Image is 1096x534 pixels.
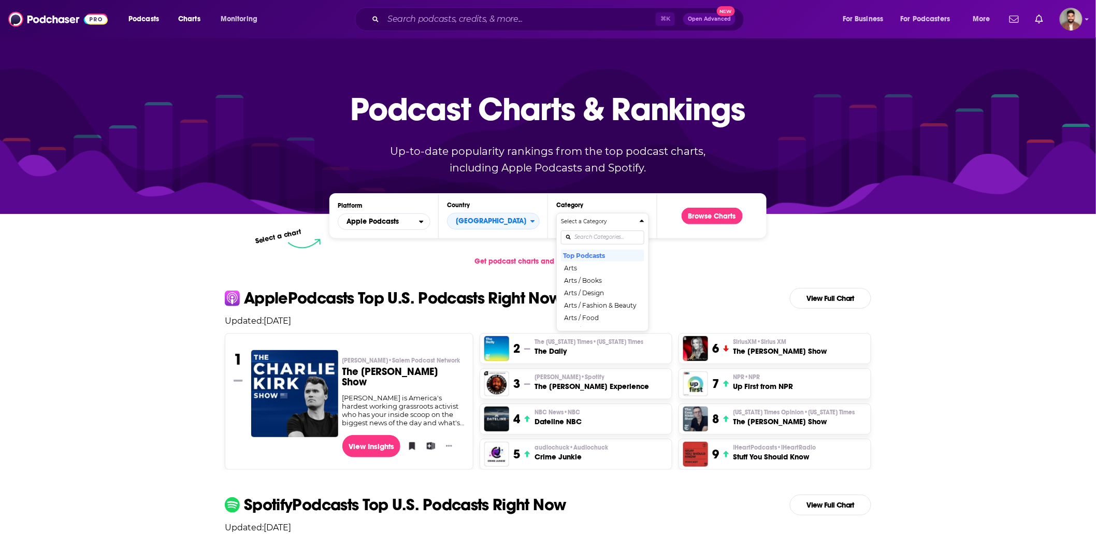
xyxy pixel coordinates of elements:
[365,7,754,31] div: Search podcasts, credits, & more...
[251,350,338,437] img: The Charlie Kirk Show
[474,257,611,266] span: Get podcast charts and rankings via API
[790,288,871,309] a: View Full Chart
[745,373,760,381] span: • NPR
[804,409,855,416] span: • [US_STATE] Times
[683,13,736,25] button: Open AdvancedNew
[683,371,708,396] a: Up First from NPR
[712,341,719,356] h3: 6
[965,11,1003,27] button: open menu
[342,356,465,365] p: Charlie Kirk • Salem Podcast Network
[535,416,582,427] h3: Dateline NBC
[535,381,650,392] h3: The [PERSON_NAME] Experience
[733,373,760,381] span: NPR
[688,17,731,22] span: Open Advanced
[564,409,580,416] span: • NBC
[733,408,855,416] span: [US_STATE] Times Opinion
[535,443,608,452] p: audiochuck • Audiochuck
[484,371,509,396] img: The Joe Rogan Experience
[442,441,456,451] button: Show More Button
[128,12,159,26] span: Podcasts
[561,249,644,262] button: Top Podcasts
[593,338,643,345] span: • [US_STATE] Times
[733,381,794,392] h3: Up First from NPR
[561,324,644,336] button: Arts / Performing Arts
[8,9,108,29] img: Podchaser - Follow, Share and Rate Podcasts
[447,213,540,229] button: Countries
[733,338,827,356] a: SiriusXM•Sirius XMThe [PERSON_NAME] Show
[342,394,465,427] div: [PERSON_NAME] is America's hardest working grassroots activist who has your inside scoop on the b...
[423,438,434,454] button: Add to List
[843,12,884,26] span: For Business
[894,11,965,27] button: open menu
[121,11,172,27] button: open menu
[712,446,719,462] h3: 9
[535,338,643,356] a: The [US_STATE] Times•[US_STATE] TimesThe Daily
[535,408,582,416] p: NBC News • NBC
[370,143,726,176] p: Up-to-date popularity rankings from the top podcast charts, including Apple Podcasts and Spotify.
[484,407,509,431] img: Dateline NBC
[217,316,879,326] p: Updated: [DATE]
[484,442,509,467] a: Crime Junkie
[513,411,520,427] h3: 4
[733,373,794,381] p: NPR • NPR
[733,443,816,452] span: iHeartPodcasts
[561,311,644,324] button: Arts / Food
[513,341,520,356] h3: 2
[556,213,649,331] button: Categories
[225,291,240,306] img: apple Icon
[733,443,816,452] p: iHeartPodcasts • iHeartRadio
[513,376,520,392] h3: 3
[221,12,257,26] span: Monitoring
[901,12,950,26] span: For Podcasters
[171,11,207,27] a: Charts
[466,249,629,274] a: Get podcast charts and rankings via API
[342,435,401,457] a: View Insights
[1060,8,1083,31] img: User Profile
[535,443,608,452] span: audiochuck
[581,373,604,381] span: • Spotify
[561,262,644,274] button: Arts
[569,444,608,451] span: • Audiochuck
[338,213,430,230] button: open menu
[535,408,580,416] span: NBC News
[213,11,271,27] button: open menu
[733,408,855,416] p: New York Times Opinion • New York Times
[535,338,643,346] span: The [US_STATE] Times
[790,495,871,515] a: View Full Chart
[535,452,608,462] h3: Crime Junkie
[561,219,636,224] h4: Select a Category
[1060,8,1083,31] span: Logged in as calmonaghan
[561,230,644,244] input: Search Categories...
[484,336,509,361] a: The Daily
[535,373,604,381] span: [PERSON_NAME]
[683,336,708,361] img: The Megyn Kelly Show
[351,75,746,142] p: Podcast Charts & Rankings
[225,497,240,512] img: spotify Icon
[712,376,719,392] h3: 7
[178,12,200,26] span: Charts
[1031,10,1047,28] a: Show notifications dropdown
[1060,8,1083,31] button: Show profile menu
[217,523,879,532] p: Updated: [DATE]
[683,442,708,467] img: Stuff You Should Know
[656,12,675,26] span: ⌘ K
[561,299,644,311] button: Arts / Fashion & Beauty
[244,290,561,307] p: Apple Podcasts Top U.S. Podcasts Right Now
[733,416,855,427] h3: The [PERSON_NAME] Show
[244,497,566,513] p: Spotify Podcasts Top U.S. Podcasts Right Now
[405,438,415,454] button: Bookmark Podcast
[1005,10,1023,28] a: Show notifications dropdown
[733,346,827,356] h3: The [PERSON_NAME] Show
[342,356,460,365] span: [PERSON_NAME]
[683,407,708,431] img: The Ezra Klein Show
[682,208,743,224] button: Browse Charts
[342,356,465,394] a: [PERSON_NAME]•Salem Podcast NetworkThe [PERSON_NAME] Show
